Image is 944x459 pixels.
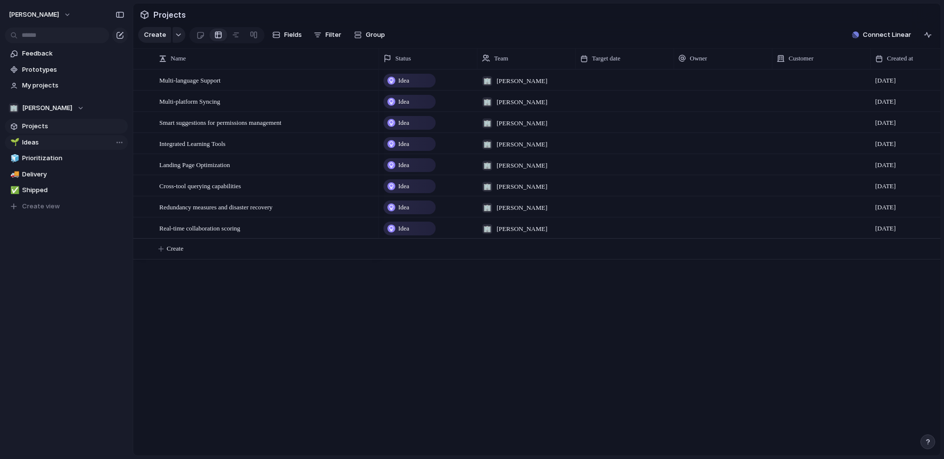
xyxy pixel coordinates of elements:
span: Create [167,244,183,254]
button: [PERSON_NAME] [4,7,76,23]
span: Shipped [22,185,124,195]
div: 🌱 [10,137,17,148]
span: Delivery [22,170,124,179]
span: [DATE] [875,97,896,107]
span: Idea [398,202,409,212]
span: Create view [22,201,60,211]
span: Real-time collaboration scoring [159,222,240,233]
a: ✅Shipped [5,183,128,198]
span: Landing Page Optimization [159,159,230,170]
button: 🏢[PERSON_NAME] [5,101,128,115]
span: [DATE] [875,139,896,149]
span: [PERSON_NAME] [497,224,547,234]
span: [PERSON_NAME] [497,161,547,171]
span: Team [494,54,508,63]
span: Group [366,30,385,40]
span: Multi-language Support [159,74,221,86]
div: 🏢 [9,103,19,113]
span: Created at [887,54,913,63]
span: Ideas [22,138,124,147]
div: 🏢 [482,203,492,213]
span: Idea [398,118,409,128]
span: Cross-tool querying capabilities [159,180,241,191]
a: Projects [5,119,128,134]
span: [DATE] [875,118,896,128]
span: Idea [398,97,409,107]
a: 🌱Ideas [5,135,128,150]
span: Owner [690,54,707,63]
span: [PERSON_NAME] [497,97,547,107]
button: Group [349,27,390,43]
div: 🏢 [482,140,492,149]
button: Create [138,27,171,43]
span: Idea [398,224,409,233]
span: Idea [398,76,409,86]
a: Prototypes [5,62,128,77]
span: [DATE] [875,76,896,86]
span: Create [144,30,166,40]
span: Connect Linear [863,30,911,40]
span: [PERSON_NAME] [497,118,547,128]
span: Target date [592,54,620,63]
button: 🚚 [9,170,19,179]
span: Redundancy measures and disaster recovery [159,201,272,212]
div: 🏢 [482,97,492,107]
span: Prototypes [22,65,124,75]
span: Idea [398,181,409,191]
button: Connect Linear [848,28,915,42]
span: Idea [398,139,409,149]
span: Multi-platform Syncing [159,95,220,107]
span: Smart suggestions for permissions management [159,116,281,128]
span: Prioritization [22,153,124,163]
div: 🧊 [10,153,17,164]
span: Feedback [22,49,124,58]
button: Create view [5,199,128,214]
span: Projects [151,6,188,24]
span: [DATE] [875,160,896,170]
div: ✅ [10,185,17,196]
a: 🚚Delivery [5,167,128,182]
span: Filter [325,30,341,40]
span: Name [171,54,186,63]
span: Fields [284,30,302,40]
div: 🚚 [10,169,17,180]
span: [PERSON_NAME] [497,182,547,192]
div: 🏢 [482,224,492,234]
span: [PERSON_NAME] [22,103,72,113]
button: 🧊 [9,153,19,163]
span: [PERSON_NAME] [497,140,547,149]
button: 🌱 [9,138,19,147]
div: 🏢 [482,76,492,86]
span: [PERSON_NAME] [9,10,59,20]
span: [PERSON_NAME] [497,203,547,213]
span: Idea [398,160,409,170]
span: Status [395,54,411,63]
a: My projects [5,78,128,93]
span: Customer [789,54,814,63]
button: Filter [310,27,345,43]
button: Fields [268,27,306,43]
div: 🏢 [482,161,492,171]
a: Feedback [5,46,128,61]
span: [DATE] [875,181,896,191]
span: [DATE] [875,202,896,212]
a: 🧊Prioritization [5,151,128,166]
button: ✅ [9,185,19,195]
span: My projects [22,81,124,90]
span: Projects [22,121,124,131]
span: Integrated Learning Tools [159,138,226,149]
div: 🏢 [482,182,492,192]
span: [PERSON_NAME] [497,76,547,86]
div: 🏢 [482,118,492,128]
span: [DATE] [875,224,896,233]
